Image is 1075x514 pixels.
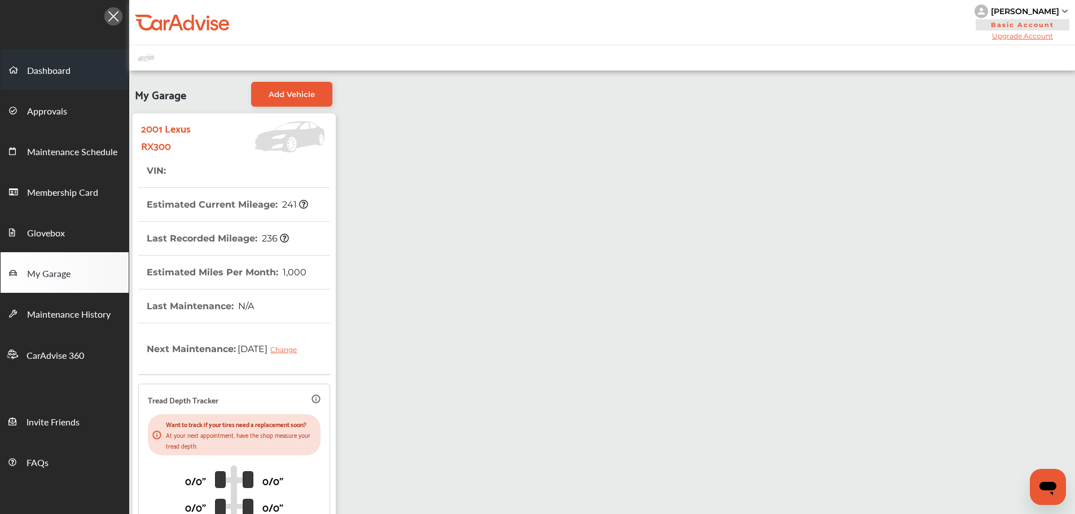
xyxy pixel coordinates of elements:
[270,345,302,354] div: Change
[251,82,332,107] a: Add Vehicle
[166,429,316,451] p: At your next appointment, have the shop measure your tread depth.
[147,222,289,255] th: Last Recorded Mileage :
[27,145,117,160] span: Maintenance Schedule
[148,393,218,406] p: Tread Depth Tracker
[976,19,1069,30] span: Basic Account
[104,7,122,25] img: Icon.5fd9dcc7.svg
[991,6,1059,16] div: [PERSON_NAME]
[147,154,168,187] th: VIN :
[1,90,129,130] a: Approvals
[27,104,67,119] span: Approvals
[1062,10,1068,13] img: sCxJUJ+qAmfqhQGDUl18vwLg4ZYJ6CxN7XmbOMBAAAAAElFTkSuQmCC
[1,293,129,333] a: Maintenance History
[141,119,218,154] strong: 2001 Lexus RX300
[280,199,308,210] span: 241
[1,130,129,171] a: Maintenance Schedule
[260,233,289,244] span: 236
[135,82,186,107] span: My Garage
[236,335,305,363] span: [DATE]
[27,64,71,78] span: Dashboard
[147,256,306,289] th: Estimated Miles Per Month :
[975,5,988,18] img: knH8PDtVvWoAbQRylUukY18CTiRevjo20fAtgn5MLBQj4uumYvk2MzTtcAIzfGAtb1XOLVMAvhLuqoNAbL4reqehy0jehNKdM...
[236,301,254,311] span: N/A
[138,51,155,65] img: placeholder_car.fcab19be.svg
[1,49,129,90] a: Dashboard
[269,90,315,99] span: Add Vehicle
[218,121,330,152] img: Vehicle
[147,188,308,221] th: Estimated Current Mileage :
[1,171,129,212] a: Membership Card
[27,186,98,200] span: Membership Card
[27,267,71,282] span: My Garage
[166,419,316,429] p: Want to track if your tires need a replacement soon?
[185,472,206,489] p: 0/0"
[262,472,283,489] p: 0/0"
[27,349,84,363] span: CarAdvise 360
[27,456,49,471] span: FAQs
[147,289,254,323] th: Last Maintenance :
[1030,469,1066,505] iframe: Button to launch messaging window
[27,415,80,430] span: Invite Friends
[1,252,129,293] a: My Garage
[1,212,129,252] a: Glovebox
[147,323,305,374] th: Next Maintenance :
[975,32,1070,40] span: Upgrade Account
[27,226,65,241] span: Glovebox
[27,307,111,322] span: Maintenance History
[281,267,306,278] span: 1,000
